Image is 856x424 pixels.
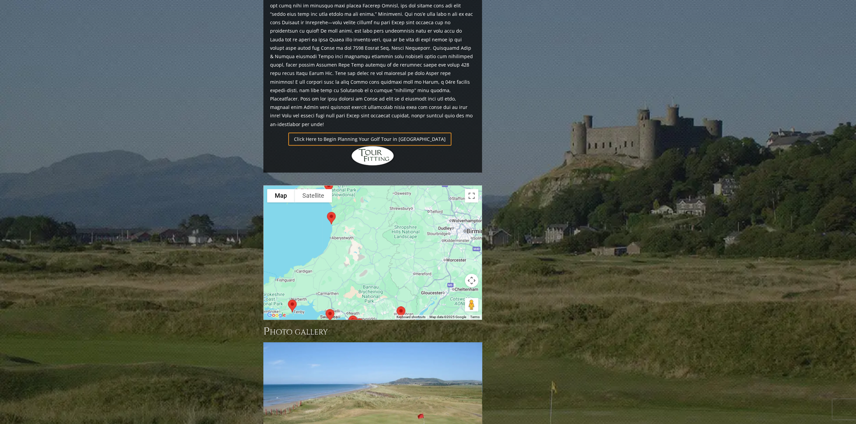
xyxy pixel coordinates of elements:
[465,298,478,311] button: Drag Pegman onto the map to open Street View
[288,132,451,146] a: Click Here to Begin Planning Your Golf Tour in [GEOGRAPHIC_DATA]
[295,189,332,202] button: Show satellite imagery
[351,146,395,166] img: Hidden Links
[465,274,478,287] button: Map camera controls
[263,325,482,338] h3: Photo Gallery
[470,315,480,319] a: Terms (opens in new tab)
[465,189,478,202] button: Toggle fullscreen view
[265,311,288,319] a: Open this area in Google Maps (opens a new window)
[397,315,425,319] button: Keyboard shortcuts
[430,315,466,319] span: Map data ©2025 Google
[267,189,295,202] button: Show street map
[265,311,288,319] img: Google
